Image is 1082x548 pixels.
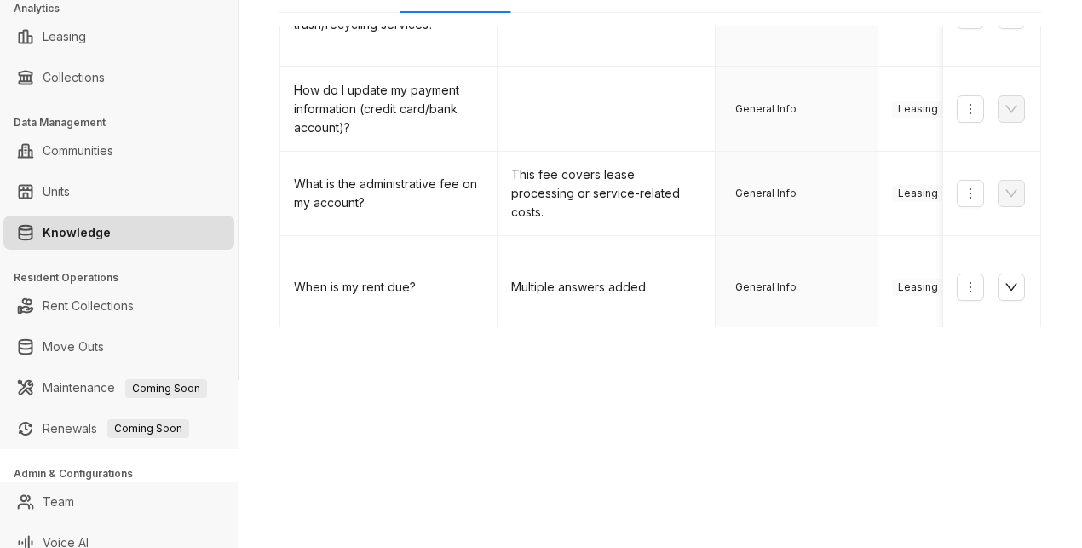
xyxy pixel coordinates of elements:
a: Collections [43,61,105,95]
div: How do I update my payment information (credit card/bank account)? [294,81,483,137]
li: Renewals [3,412,234,446]
li: Communities [3,134,234,168]
a: Knowledge [43,216,111,250]
span: General Info [729,101,803,118]
a: RenewalsComing Soon [43,412,189,446]
span: more [964,280,977,294]
li: Leasing [3,20,234,54]
h3: Data Management [14,115,238,130]
a: Move Outs [43,330,104,364]
li: Units [3,175,234,209]
span: Leasing [892,101,944,118]
div: What is the administrative fee on my account? [294,175,483,212]
a: Rent Collections [43,289,134,323]
span: Coming Soon [125,379,207,398]
li: Knowledge [3,216,234,250]
span: down [1004,280,1018,294]
a: Units [43,175,70,209]
span: General Info [729,279,803,296]
td: Multiple answers added [498,236,715,339]
li: Maintenance [3,371,234,405]
span: Leasing [892,185,944,202]
h3: Admin & Configurations [14,466,238,482]
span: Coming Soon [107,419,189,438]
li: Move Outs [3,330,234,364]
li: Rent Collections [3,289,234,323]
li: Team [3,485,234,519]
a: Team [43,485,74,519]
span: General Info [729,185,803,202]
span: Leasing [892,279,944,296]
h3: Resident Operations [14,270,238,286]
td: This fee covers lease processing or service-related costs. [498,152,715,236]
div: When is my rent due? [294,278,483,297]
span: more [964,187,977,200]
span: more [964,102,977,116]
a: Communities [43,134,113,168]
a: Leasing [43,20,86,54]
h3: Analytics [14,1,238,16]
li: Collections [3,61,234,95]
